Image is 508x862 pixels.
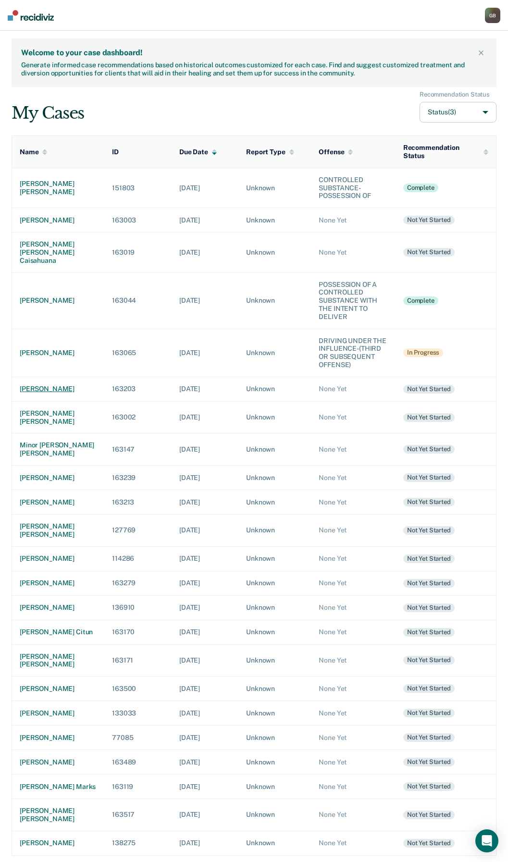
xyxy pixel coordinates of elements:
td: [DATE] [172,514,238,546]
td: [DATE] [172,831,238,855]
div: [PERSON_NAME] [20,734,97,742]
td: 163489 [104,750,172,775]
td: Unknown [238,433,311,466]
div: Welcome to your case dashboard! [21,48,475,57]
div: Not yet started [403,445,455,454]
td: Unknown [238,644,311,677]
td: [DATE] [172,750,238,775]
td: 163119 [104,775,172,799]
td: Unknown [238,233,311,272]
div: [PERSON_NAME] citun [20,628,97,636]
td: [DATE] [172,465,238,490]
td: 133033 [104,701,172,726]
div: In Progress [403,348,444,357]
div: [PERSON_NAME] [20,385,97,393]
div: None Yet [319,216,387,224]
div: Not yet started [403,216,455,224]
div: My Cases [12,103,84,123]
td: [DATE] [172,208,238,233]
div: [PERSON_NAME] [20,554,97,563]
div: None Yet [319,445,387,454]
td: Unknown [238,514,311,546]
td: Unknown [238,701,311,726]
div: Recommendation Status [420,91,490,99]
td: 163044 [104,272,172,329]
td: [DATE] [172,168,238,208]
div: None Yet [319,839,387,847]
td: Unknown [238,799,311,831]
td: [DATE] [172,377,238,401]
div: [PERSON_NAME] [20,296,97,305]
td: Unknown [238,168,311,208]
div: Not yet started [403,473,455,482]
div: Not yet started [403,839,455,848]
td: 163239 [104,465,172,490]
td: Unknown [238,571,311,595]
td: Unknown [238,620,311,644]
div: [PERSON_NAME] [20,709,97,717]
td: Unknown [238,208,311,233]
td: 163002 [104,401,172,433]
div: None Yet [319,783,387,791]
td: [DATE] [172,644,238,677]
div: Not yet started [403,684,455,693]
div: Recommendation Status [403,144,488,160]
td: 77085 [104,726,172,750]
td: [DATE] [172,595,238,620]
div: Offense [319,148,353,156]
div: ID [112,148,119,156]
td: Unknown [238,329,311,377]
div: [PERSON_NAME] [20,758,97,766]
div: Complete [403,296,438,305]
div: None Yet [319,413,387,421]
td: [DATE] [172,546,238,571]
td: [DATE] [172,272,238,329]
div: None Yet [319,685,387,693]
div: Not yet started [403,628,455,637]
td: 163147 [104,433,172,466]
div: [PERSON_NAME] [20,216,97,224]
td: Unknown [238,595,311,620]
div: Not yet started [403,782,455,791]
div: [PERSON_NAME] [20,349,97,357]
td: 163171 [104,644,172,677]
td: Unknown [238,465,311,490]
td: [DATE] [172,233,238,272]
div: Due Date [179,148,217,156]
img: Recidiviz [8,10,54,21]
td: Unknown [238,401,311,433]
td: [DATE] [172,799,238,831]
button: Status(3) [420,102,496,123]
td: [DATE] [172,677,238,701]
div: None Yet [319,554,387,563]
td: Unknown [238,831,311,855]
td: 163213 [104,490,172,514]
td: Unknown [238,726,311,750]
td: Unknown [238,377,311,401]
td: 127769 [104,514,172,546]
td: [DATE] [172,571,238,595]
div: [PERSON_NAME] [20,498,97,506]
td: 163517 [104,799,172,831]
td: Unknown [238,775,311,799]
div: None Yet [319,734,387,742]
div: None Yet [319,709,387,717]
div: [PERSON_NAME] [PERSON_NAME] [20,522,97,539]
div: Not yet started [403,709,455,717]
div: Not yet started [403,385,455,394]
div: Generate informed case recommendations based on historical outcomes customized for each case. Fin... [21,61,468,77]
div: None Yet [319,498,387,506]
div: [PERSON_NAME] [PERSON_NAME] [20,807,97,823]
div: Not yet started [403,603,455,612]
div: [PERSON_NAME] [PERSON_NAME] [20,653,97,669]
div: None Yet [319,579,387,587]
div: [PERSON_NAME] [PERSON_NAME] caisahuana [20,240,97,264]
td: 151803 [104,168,172,208]
td: 163279 [104,571,172,595]
td: 163170 [104,620,172,644]
div: Not yet started [403,413,455,422]
td: [DATE] [172,329,238,377]
div: Not yet started [403,758,455,766]
div: minor [PERSON_NAME] [PERSON_NAME] [20,441,97,457]
div: None Yet [319,656,387,665]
